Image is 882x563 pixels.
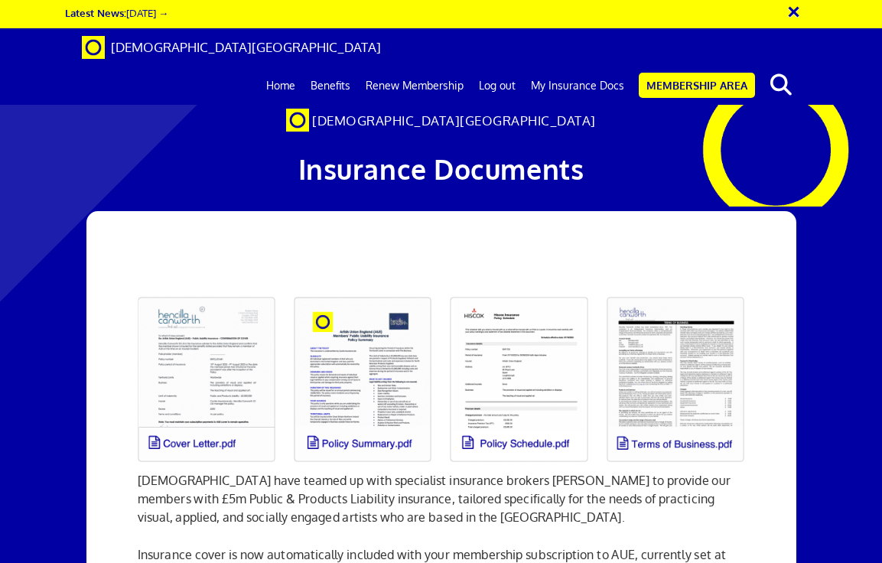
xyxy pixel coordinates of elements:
p: [DEMOGRAPHIC_DATA] have teamed up with specialist insurance brokers [PERSON_NAME] to provide our ... [138,471,744,526]
a: Benefits [303,67,358,105]
span: [DEMOGRAPHIC_DATA][GEOGRAPHIC_DATA] [312,112,596,129]
span: Insurance Documents [298,151,584,186]
a: Brand [DEMOGRAPHIC_DATA][GEOGRAPHIC_DATA] [70,28,392,67]
a: Renew Membership [358,67,471,105]
a: Membership Area [639,73,755,98]
strong: Latest News: [65,6,126,19]
a: Home [259,67,303,105]
a: My Insurance Docs [523,67,632,105]
a: Latest News:[DATE] → [65,6,168,19]
button: search [758,69,805,101]
span: [DEMOGRAPHIC_DATA][GEOGRAPHIC_DATA] [111,39,381,55]
a: Log out [471,67,523,105]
